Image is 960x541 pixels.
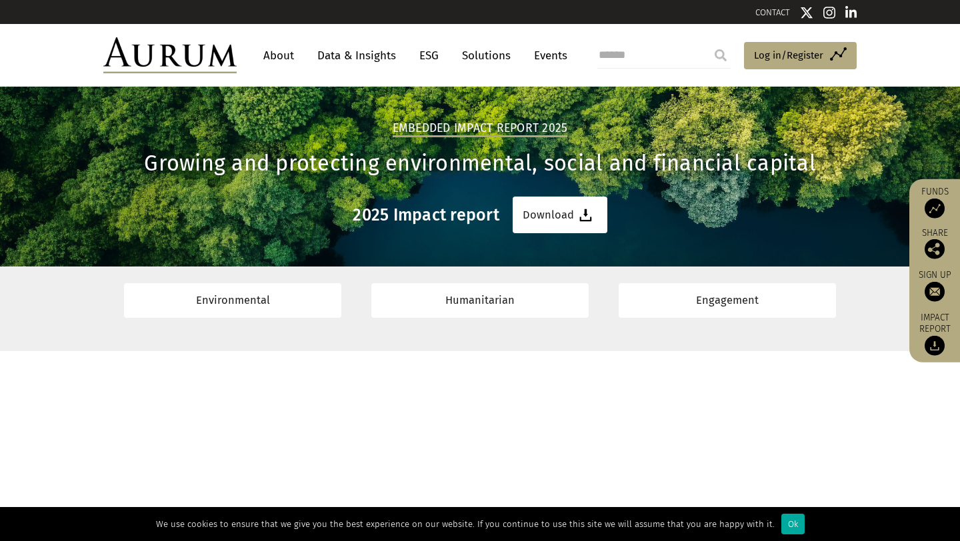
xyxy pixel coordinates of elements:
[925,282,945,302] img: Sign up to our newsletter
[800,6,813,19] img: Twitter icon
[257,43,301,68] a: About
[916,312,953,356] a: Impact report
[823,6,835,19] img: Instagram icon
[413,43,445,68] a: ESG
[619,283,836,317] a: Engagement
[845,6,857,19] img: Linkedin icon
[925,199,945,219] img: Access Funds
[311,43,403,68] a: Data & Insights
[103,151,857,177] h1: Growing and protecting environmental, social and financial capital
[916,269,953,302] a: Sign up
[103,37,237,73] img: Aurum
[916,229,953,259] div: Share
[393,121,568,137] h2: Embedded Impact report 2025
[513,197,607,233] a: Download
[744,42,857,70] a: Log in/Register
[781,514,805,534] div: Ok
[754,47,823,63] span: Log in/Register
[916,186,953,219] a: Funds
[925,239,945,259] img: Share this post
[124,283,341,317] a: Environmental
[455,43,517,68] a: Solutions
[371,283,589,317] a: Humanitarian
[527,43,567,68] a: Events
[755,7,790,17] a: CONTACT
[707,42,734,69] input: Submit
[353,205,499,225] h3: 2025 Impact report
